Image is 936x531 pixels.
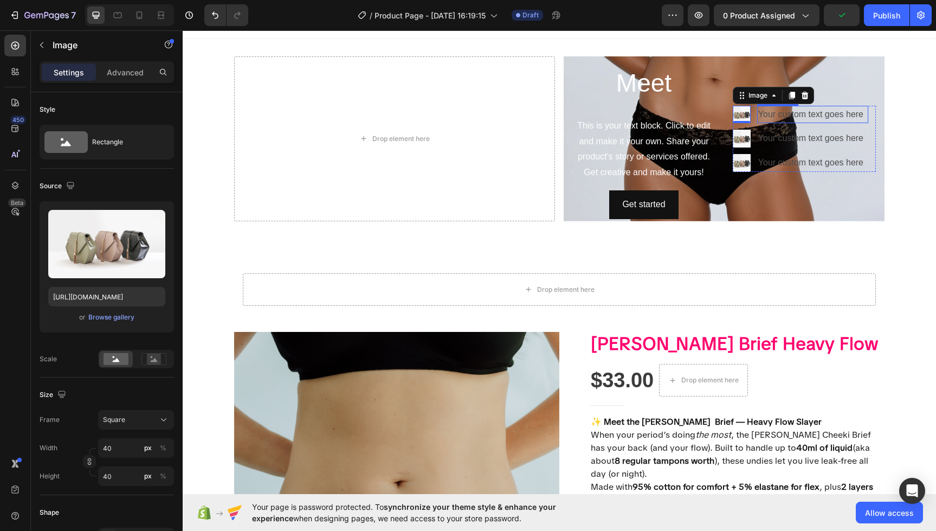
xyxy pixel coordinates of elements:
p: 7 [71,9,76,22]
div: Image [564,60,587,70]
span: Draft [522,10,539,20]
div: Your custom text goes here [574,99,686,117]
button: 0 product assigned [714,4,819,26]
button: px [157,470,170,483]
img: image_demo.jpg [550,99,568,117]
div: px [144,443,152,453]
div: px [144,471,152,481]
label: Frame [40,415,60,425]
span: Made with , plus and a , it’s basically your new flow fortress. Add in that cheeky lace waistband... [408,451,690,501]
iframe: Design area [183,30,936,494]
div: Your custom text goes here [574,75,686,93]
span: / [370,10,372,21]
div: Publish [873,10,900,21]
div: Drop element here [190,104,247,113]
div: Scale [40,354,57,364]
div: % [160,443,166,453]
span: Square [103,415,125,425]
span: 0 product assigned [723,10,795,21]
img: image_demo.jpg [550,75,568,93]
span: synchronize your theme style & enhance your experience [252,502,556,523]
span: or [79,311,86,324]
div: % [160,471,166,481]
img: preview-image [48,210,165,278]
img: image_demo.jpg [550,124,568,142]
button: % [141,442,154,455]
input: px% [98,466,174,486]
button: % [141,470,154,483]
span: When your period’s doing , the [PERSON_NAME] Cheeki Brief has your back (and your flow). Built to... [408,399,688,449]
div: This is your text block. Click to edit and make it your own. Share your product's story or servic... [390,87,533,151]
button: Get started [427,160,495,189]
div: Shape [40,508,59,517]
div: Undo/Redo [204,4,248,26]
button: Square [98,410,174,430]
div: $33.00 [407,337,472,364]
div: Your custom text goes here [574,124,686,142]
input: px% [98,438,174,458]
span: Your page is password protected. To when designing pages, we need access to your store password. [252,501,598,524]
div: Beta [8,199,26,207]
input: https://example.com/image.jpg [48,287,165,306]
span: Allow access [865,507,914,519]
div: Open Intercom Messenger [899,478,925,504]
div: Style [40,105,55,114]
span: Product Page - [DATE] 16:19:15 [375,10,486,21]
div: Browse gallery [88,312,134,322]
button: Browse gallery [88,312,135,323]
label: Height [40,471,60,481]
div: Rectangle [92,130,158,155]
div: Drop element here [354,255,412,264]
p: Image [53,39,145,52]
strong: 8 regular tampons worth [432,425,532,436]
strong: 40ml of liquid [614,412,670,423]
strong: 95% cotton for comfort + 5% elastane for flex [450,451,637,462]
h1: [PERSON_NAME] Brief Heavy Flow [407,302,702,325]
button: px [157,442,170,455]
button: 7 [4,4,81,26]
div: Size [40,388,68,402]
strong: ✨ Meet the [PERSON_NAME] Brief — Heavy Flow Slayer [408,386,639,397]
i: the most [513,399,548,410]
p: Advanced [107,67,144,78]
p: Settings [54,67,84,78]
div: 450 [10,116,26,124]
label: Width [40,443,57,453]
button: Publish [864,4,909,26]
button: Allow access [856,502,923,523]
h2: Meet [390,28,533,78]
div: Get started [440,167,482,182]
div: Source [40,179,77,194]
div: Drop element here [499,346,556,354]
